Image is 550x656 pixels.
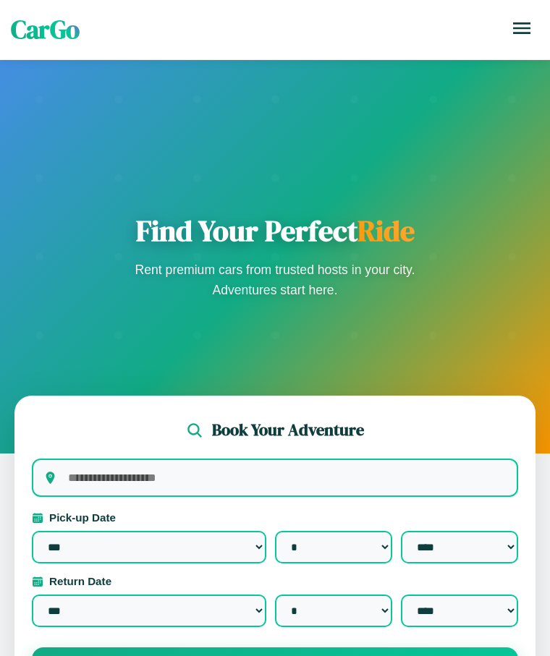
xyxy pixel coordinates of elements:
label: Return Date [32,575,518,587]
span: CarGo [11,12,80,47]
h2: Book Your Adventure [212,419,364,441]
label: Pick-up Date [32,511,518,524]
span: Ride [357,211,415,250]
h1: Find Your Perfect [130,213,420,248]
p: Rent premium cars from trusted hosts in your city. Adventures start here. [130,260,420,300]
